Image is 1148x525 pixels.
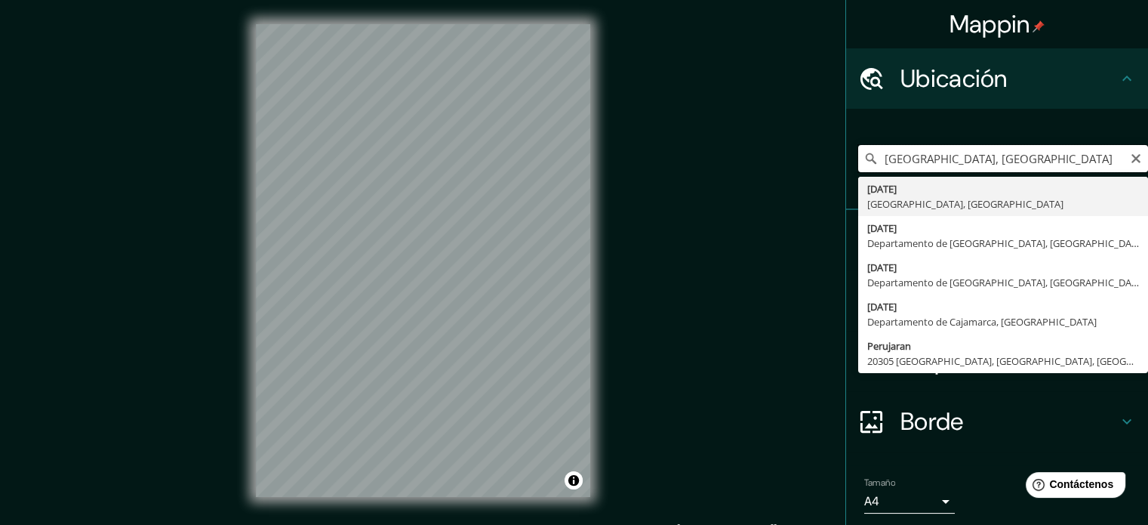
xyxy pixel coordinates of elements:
font: [DATE] [867,182,897,196]
font: [GEOGRAPHIC_DATA], [GEOGRAPHIC_DATA] [867,197,1063,211]
font: Departamento de [GEOGRAPHIC_DATA], [GEOGRAPHIC_DATA] [867,236,1146,250]
font: Ubicación [900,63,1008,94]
div: A4 [864,489,955,514]
font: Perujaran [867,339,911,353]
div: Borde [846,391,1148,452]
img: pin-icon.png [1033,20,1045,32]
font: [DATE] [867,300,897,313]
font: Tamaño [864,477,895,489]
font: A4 [864,493,879,509]
font: Mappin [949,8,1030,40]
input: Elige tu ciudad o zona [858,145,1148,172]
canvas: Mapa [256,24,590,497]
font: Borde [900,406,964,437]
font: [DATE] [867,261,897,274]
div: Patas [846,210,1148,270]
button: Activar o desactivar atribución [565,471,583,489]
iframe: Lanzador de widgets de ayuda [1014,466,1131,508]
div: Ubicación [846,48,1148,109]
button: Claro [1130,150,1142,165]
font: Departamento de Cajamarca, [GEOGRAPHIC_DATA] [867,315,1097,329]
div: Disposición [846,331,1148,391]
div: Estilo [846,270,1148,331]
font: [DATE] [867,221,897,235]
font: Departamento de [GEOGRAPHIC_DATA], [GEOGRAPHIC_DATA] [867,276,1146,289]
